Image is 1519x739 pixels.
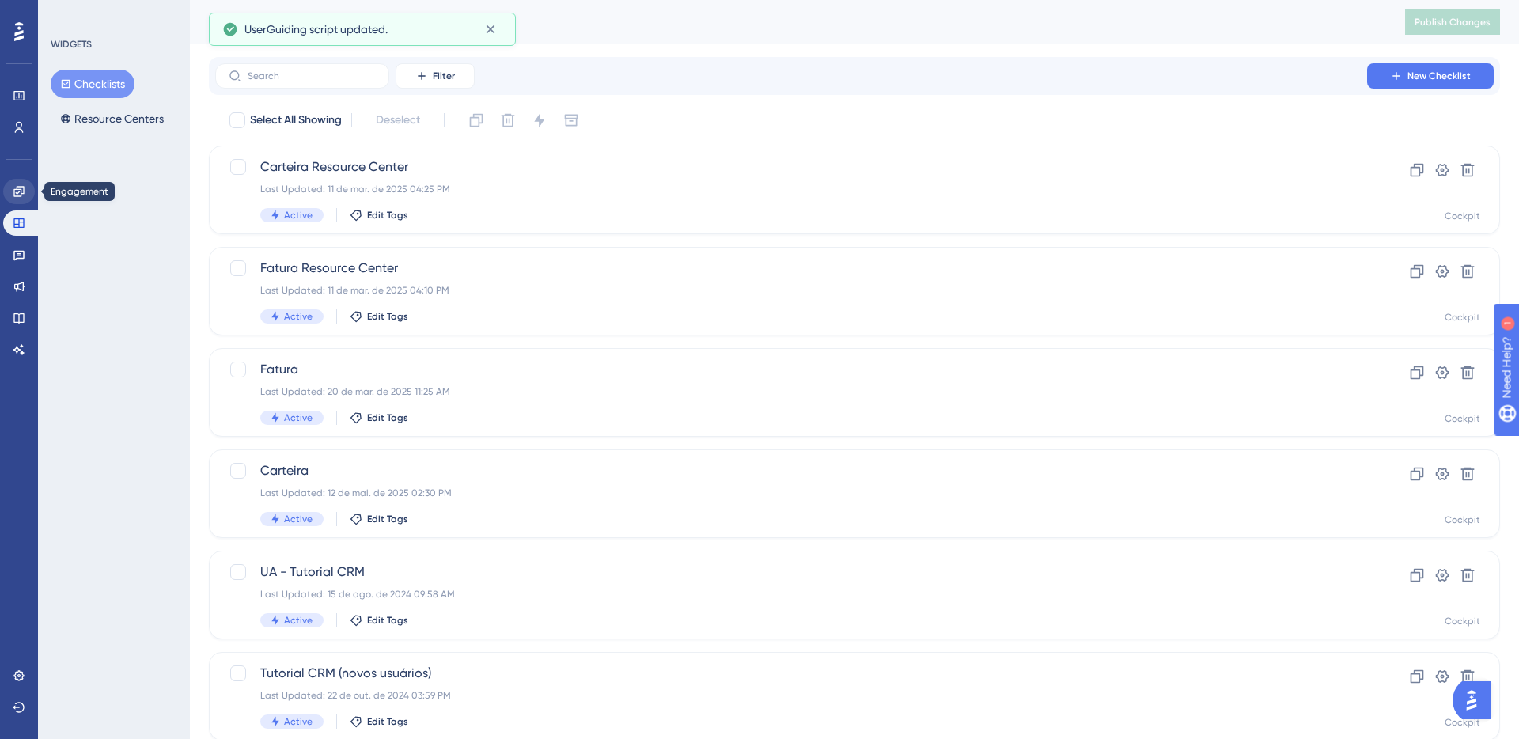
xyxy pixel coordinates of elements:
span: Active [284,411,313,424]
span: Tutorial CRM (novos usuários) [260,664,1322,683]
button: Publish Changes [1405,9,1500,35]
span: UserGuiding script updated. [244,20,388,39]
iframe: UserGuiding AI Assistant Launcher [1453,676,1500,724]
button: Edit Tags [350,614,408,627]
div: Last Updated: 12 de mai. de 2025 02:30 PM [260,487,1322,499]
button: Edit Tags [350,209,408,222]
div: Last Updated: 11 de mar. de 2025 04:25 PM [260,183,1322,195]
div: Cockpit [1445,716,1480,729]
span: Active [284,209,313,222]
div: Last Updated: 22 de out. de 2024 03:59 PM [260,689,1322,702]
span: Need Help? [37,4,99,23]
span: Deselect [376,111,420,130]
button: Edit Tags [350,513,408,525]
span: Publish Changes [1415,16,1491,28]
span: Edit Tags [367,209,408,222]
span: UA - Tutorial CRM [260,563,1322,582]
div: Cockpit [1445,311,1480,324]
span: Edit Tags [367,614,408,627]
span: Carteira [260,461,1322,480]
div: Last Updated: 20 de mar. de 2025 11:25 AM [260,385,1322,398]
div: Cockpit [1445,412,1480,425]
button: Checklists [51,70,134,98]
div: Last Updated: 11 de mar. de 2025 04:10 PM [260,284,1322,297]
div: Cockpit [1445,514,1480,526]
span: New Checklist [1407,70,1471,82]
span: Filter [433,70,455,82]
span: Edit Tags [367,310,408,323]
span: Carteira Resource Center [260,157,1322,176]
div: Checklists [209,11,1366,33]
div: Cockpit [1445,615,1480,627]
span: Active [284,513,313,525]
span: Active [284,614,313,627]
input: Search [248,70,376,81]
button: Edit Tags [350,411,408,424]
button: Edit Tags [350,310,408,323]
span: Fatura Resource Center [260,259,1322,278]
span: Active [284,715,313,728]
span: Active [284,310,313,323]
span: Select All Showing [250,111,342,130]
span: Fatura [260,360,1322,379]
div: 1 [110,8,115,21]
div: Cockpit [1445,210,1480,222]
button: Filter [396,63,475,89]
div: WIDGETS [51,38,92,51]
button: Resource Centers [51,104,173,133]
button: Edit Tags [350,715,408,728]
span: Edit Tags [367,513,408,525]
button: New Checklist [1367,63,1494,89]
span: Edit Tags [367,411,408,424]
button: Deselect [362,106,434,135]
span: Edit Tags [367,715,408,728]
div: Last Updated: 15 de ago. de 2024 09:58 AM [260,588,1322,601]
